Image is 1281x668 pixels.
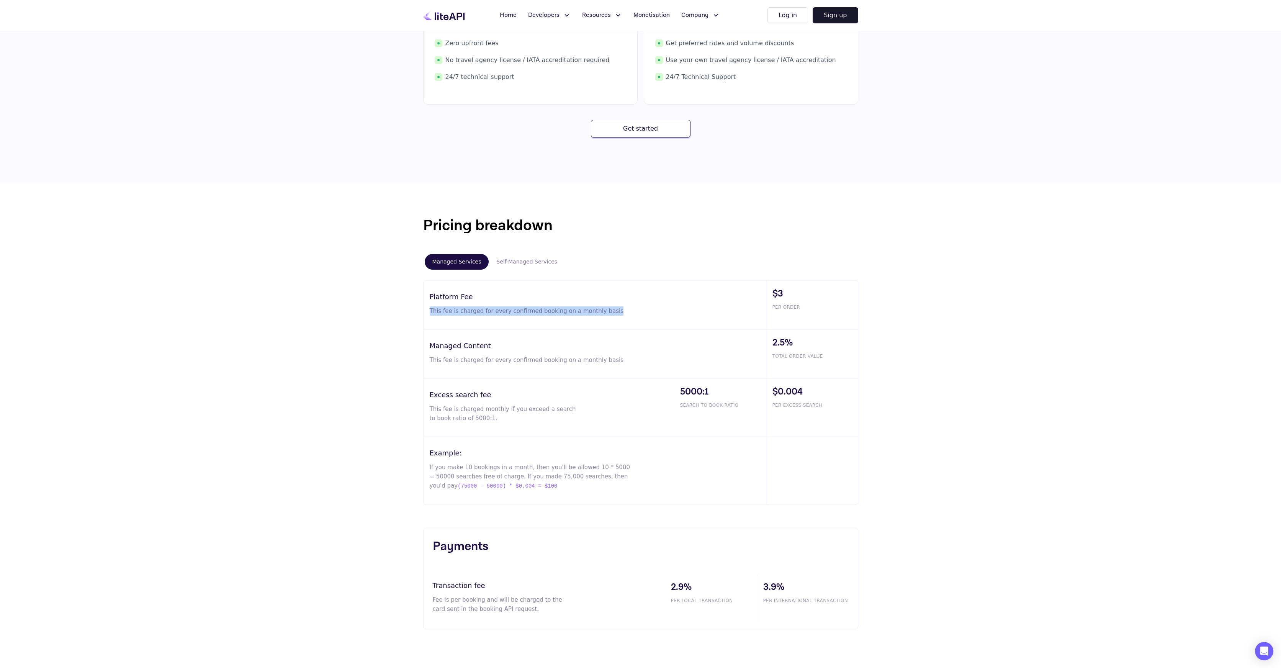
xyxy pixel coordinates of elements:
[425,254,489,270] button: Managed Services
[680,402,766,409] span: SEARCH TO BOOK RATIO
[633,11,670,20] span: Monetisation
[435,72,626,82] span: 24/7 technical support
[528,11,560,20] span: Developers
[433,595,572,614] p: Fee is per booking and will be charged to the card sent in the booking API request.
[524,8,575,23] button: Developers
[430,306,632,316] p: This fee is charged for every confirmed booking on a monthly basis
[772,402,858,409] span: PER EXCESS SEARCH
[430,291,766,302] h3: Platform Fee
[772,336,858,350] span: 2.5%
[677,8,724,23] button: Company
[433,580,665,591] h3: Transaction fee
[430,355,632,365] p: This fee is charged for every confirmed booking on a monthly basis
[591,120,690,138] button: Get started
[423,214,858,237] h1: Pricing breakdown
[489,254,565,270] button: Self-Managed Services
[435,56,626,65] span: No travel agency license / IATA accreditation required
[772,353,858,360] span: TOTAL ORDER VALUE
[433,537,849,556] h3: Payments
[430,404,576,423] p: This fee is charged monthly if you exceed a search to book ratio of 5000:1.
[772,304,858,311] span: PER ORDER
[430,463,632,491] p: If you make 10 bookings in a month, then you'll be allowed 10 * 5000 = 50000 searches free of cha...
[430,448,766,458] h3: Example:
[763,580,849,594] span: 3.9%
[500,11,517,20] span: Home
[772,287,858,301] span: $3
[430,341,766,351] h3: Managed Content
[772,385,858,399] span: $0.004
[813,7,858,23] button: Sign up
[435,39,626,48] span: Zero upfront fees
[1255,642,1273,660] div: Open Intercom Messenger
[680,385,766,399] span: 5000:1
[671,580,757,594] span: 2.9%
[655,72,847,82] span: 24/7 Technical Support
[655,56,847,65] span: Use your own travel agency license / IATA accreditation
[763,597,849,604] span: PER INTERNATIONAL TRANSACTION
[458,481,557,491] span: (75000 - 50000) * $0.004 = $100
[578,8,627,23] button: Resources
[767,7,808,23] button: Log in
[671,597,757,604] span: PER LOCAL TRANSACTION
[430,390,674,400] h3: Excess search fee
[681,11,708,20] span: Company
[582,11,611,20] span: Resources
[495,8,521,23] a: Home
[629,8,674,23] a: Monetisation
[655,39,847,48] span: Get preferred rates and volume discounts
